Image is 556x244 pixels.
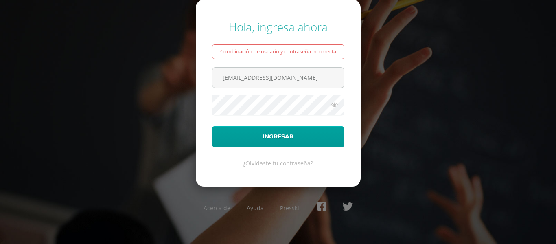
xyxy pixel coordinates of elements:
a: Ayuda [247,204,264,212]
input: Correo electrónico o usuario [212,68,344,88]
div: Hola, ingresa ahora [212,19,344,35]
button: Ingresar [212,126,344,147]
a: ¿Olvidaste tu contraseña? [243,159,313,167]
a: Presskit [280,204,301,212]
div: Combinación de usuario y contraseña incorrecta [212,44,344,59]
a: Acerca de [204,204,230,212]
